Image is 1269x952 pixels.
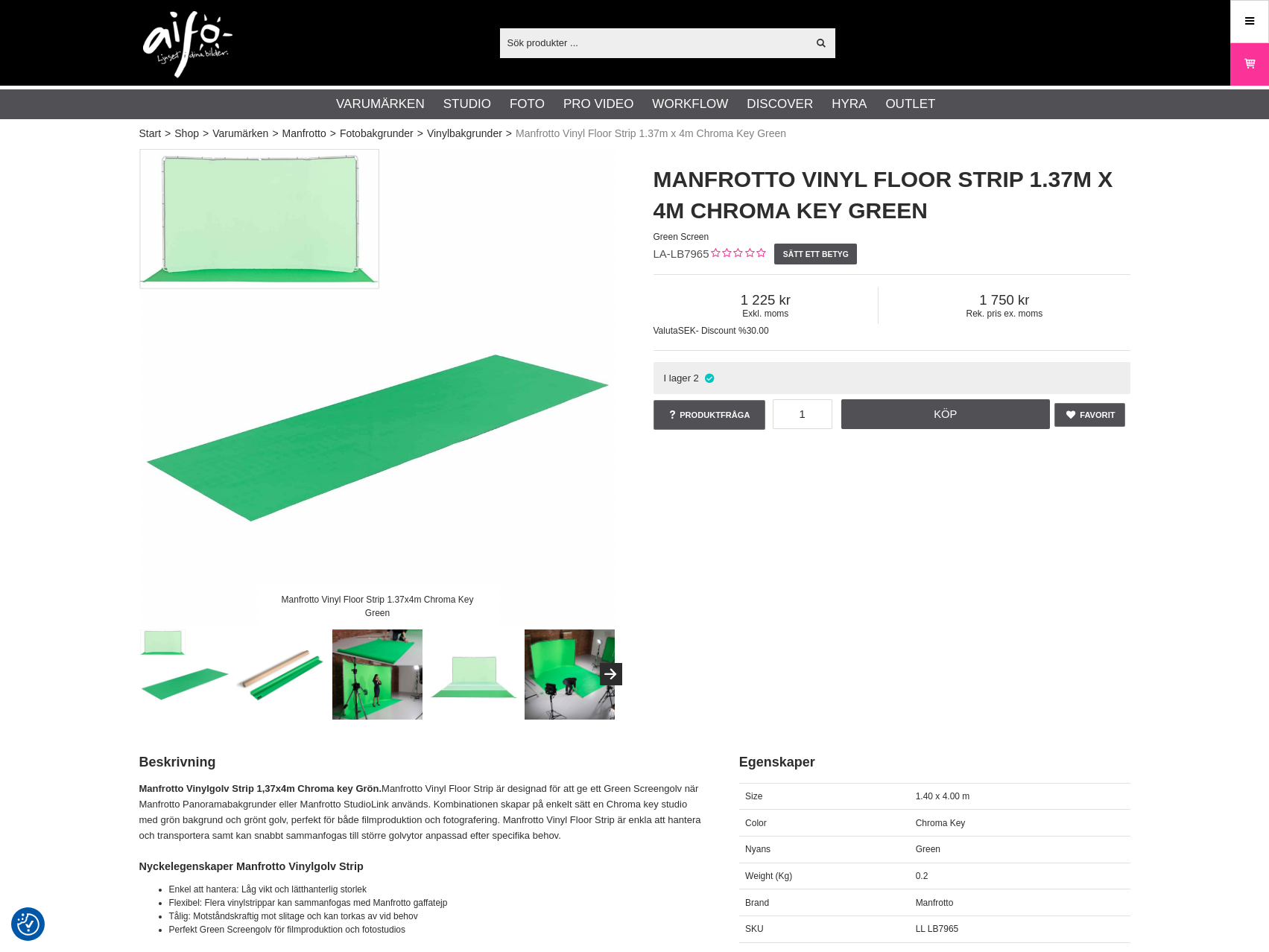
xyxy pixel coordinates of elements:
[663,372,691,384] span: I lager
[510,95,545,114] a: Foto
[885,95,935,114] a: Outlet
[139,126,162,142] a: Start
[336,95,425,114] a: Varumärken
[139,783,382,794] strong: Manfrotto Vinylgolv Strip 1,37x4m Chroma key Grön.
[654,164,1130,226] h1: Manfrotto Vinyl Floor Strip 1.37m x 4m Chroma Key Green
[17,911,39,938] button: Samtyckesinställningar
[340,126,414,142] a: Fotobakgrunder
[139,753,702,772] h2: Beskrivning
[916,898,954,908] span: Manfrotto
[678,326,696,336] span: SEK
[832,95,867,114] a: Hyra
[563,95,633,114] a: Pro Video
[17,913,39,936] img: Revisit consent button
[916,924,959,934] span: LL LB7965
[169,883,702,896] li: Enkel att hantera: Låg vikt och lätthanterlig storlek
[428,629,519,720] img: Flera vinylstrippar kan enkelt fogas samman
[165,126,171,142] span: >
[332,629,423,720] img: Enkel hantering, kombineras med chromakey bakgrund (ingår ej)
[427,126,502,142] a: Vinylbakgrunder
[259,586,497,626] div: Manfrotto Vinyl Floor Strip 1.37x4m Chroma Key Green
[169,910,702,923] li: Tålig: Motståndskraftig mot slitage och kan torkas av vid behov
[652,95,728,114] a: Workflow
[139,859,702,874] h4: Nyckelegenskaper Manfrotto Vinylgolv Strip
[745,924,764,934] span: SKU
[694,372,699,384] span: 2
[916,791,970,802] span: 1.40 x 4.00 m
[417,126,423,142] span: >
[654,232,709,242] span: Green Screen
[747,326,769,336] span: 30.00
[139,781,702,843] p: Manfrotto Vinyl Floor Strip är designad för att ge ett Green Screengolv när Manfrotto Panoramabak...
[330,126,336,142] span: >
[747,95,813,114] a: Discover
[236,629,326,720] img: Grönt vinylgolv som levereras på rulle
[500,31,808,54] input: Sök produkter ...
[654,247,709,260] span: LA-LB7965
[745,871,792,881] span: Weight (Kg)
[654,326,678,336] span: Valuta
[696,326,747,336] span: - Discount %
[879,308,1130,319] span: Rek. pris ex. moms
[739,753,1130,772] h2: Egenskaper
[272,126,278,142] span: >
[654,308,879,319] span: Exkl. moms
[709,247,765,262] div: Kundbetyg: 0
[212,126,268,142] a: Varumärken
[654,292,879,308] span: 1 225
[140,629,230,720] img: Manfrotto Vinyl Floor Strip 1.37x4m Chroma Key Green
[203,126,209,142] span: >
[879,292,1130,308] span: 1 750
[525,629,615,720] img: Perfekt för att snabbt skapa en chromakey studio för film och foto
[282,126,326,142] a: Manfrotto
[143,11,232,78] img: logo.png
[139,149,616,626] img: Manfrotto Vinyl Floor Strip 1.37x4m Chroma Key Green
[516,126,786,142] span: Manfrotto Vinyl Floor Strip 1.37m x 4m Chroma Key Green
[916,844,940,854] span: Green
[745,791,762,802] span: Size
[745,818,767,828] span: Color
[169,923,702,936] li: Perfekt Green Screengolv för filmproduktion och fotostudios
[916,871,928,881] span: 0.2
[174,126,199,142] a: Shop
[745,898,769,908] span: Brand
[916,818,966,828] span: Chroma Key
[506,126,512,142] span: >
[600,663,622,685] button: Next
[841,399,1050,429] a: Köp
[745,844,770,854] span: Nyans
[169,896,702,910] li: Flexibel: Flera vinylstrippar kan sammanfogas med Manfrotto gaffatejp
[443,95,491,114] a: Studio
[1054,403,1125,427] a: Favorit
[703,372,715,384] i: I lager
[774,244,857,264] a: Sätt ett betyg
[654,400,765,430] a: Produktfråga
